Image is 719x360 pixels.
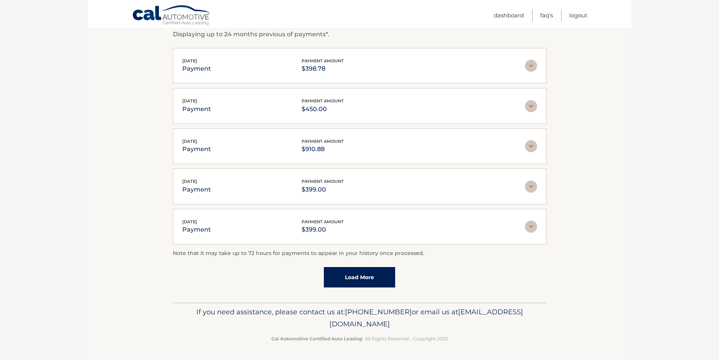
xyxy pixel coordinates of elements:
[178,335,542,343] p: - All Rights Reserved - Copyright 2025
[302,184,344,195] p: $399.00
[525,60,537,72] img: accordion-rest.svg
[525,100,537,112] img: accordion-rest.svg
[302,58,344,63] span: payment amount
[271,336,362,341] strong: Cal Automotive Certified Auto Leasing
[345,307,412,316] span: [PHONE_NUMBER]
[329,307,523,328] span: [EMAIL_ADDRESS][DOMAIN_NAME]
[182,139,197,144] span: [DATE]
[182,104,211,114] p: payment
[302,63,344,74] p: $398.78
[302,104,344,114] p: $450.00
[525,140,537,152] img: accordion-rest.svg
[182,184,211,195] p: payment
[324,267,395,287] a: Load More
[182,98,197,104] span: [DATE]
[182,63,211,74] p: payment
[525,181,537,193] img: accordion-rest.svg
[302,179,344,184] span: payment amount
[182,179,197,184] span: [DATE]
[132,5,211,27] a: Cal Automotive
[182,219,197,224] span: [DATE]
[173,249,547,258] p: Note that it may take up to 72 hours for payments to appear in your history once processed.
[569,9,587,22] a: Logout
[302,219,344,224] span: payment amount
[540,9,553,22] a: FAQ's
[302,224,344,235] p: $399.00
[182,224,211,235] p: payment
[182,58,197,63] span: [DATE]
[182,144,211,155] p: payment
[178,306,542,330] p: If you need assistance, please contact us at: or email us at
[494,9,524,22] a: Dashboard
[525,221,537,233] img: accordion-rest.svg
[173,30,547,39] p: Displaying up to 24 months previous of payments*.
[302,139,344,144] span: payment amount
[302,144,344,155] p: $910.88
[302,98,344,104] span: payment amount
